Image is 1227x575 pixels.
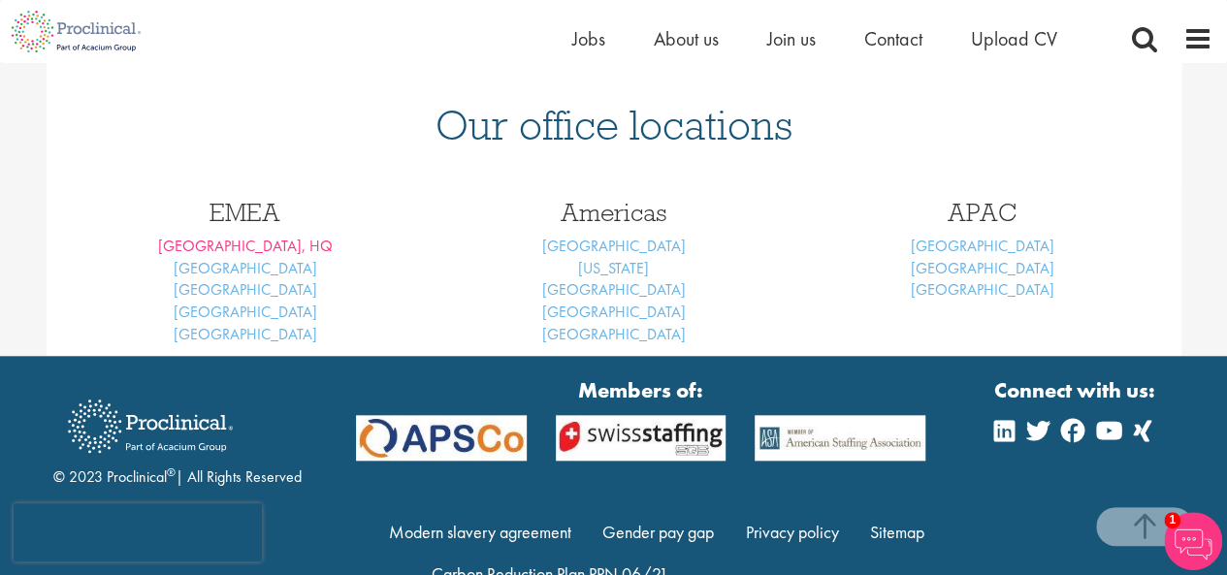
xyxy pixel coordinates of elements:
[971,26,1057,51] a: Upload CV
[572,26,605,51] a: Jobs
[746,521,839,543] a: Privacy policy
[53,386,247,466] img: Proclinical Recruitment
[389,521,571,543] a: Modern slavery agreement
[542,279,686,300] a: [GEOGRAPHIC_DATA]
[578,258,649,278] a: [US_STATE]
[813,200,1152,225] h3: APAC
[356,375,926,405] strong: Members of:
[602,521,714,543] a: Gender pay gap
[53,385,302,489] div: © 2023 Proclinical | All Rights Reserved
[341,415,541,461] img: APSCo
[542,236,686,256] a: [GEOGRAPHIC_DATA]
[994,375,1159,405] strong: Connect with us:
[174,258,317,278] a: [GEOGRAPHIC_DATA]
[158,236,333,256] a: [GEOGRAPHIC_DATA], HQ
[444,200,784,225] h3: Americas
[911,258,1054,278] a: [GEOGRAPHIC_DATA]
[654,26,719,51] a: About us
[167,464,176,480] sup: ®
[870,521,924,543] a: Sitemap
[14,503,262,561] iframe: reCAPTCHA
[541,415,741,461] img: APSCo
[767,26,816,51] a: Join us
[864,26,922,51] a: Contact
[911,279,1054,300] a: [GEOGRAPHIC_DATA]
[542,324,686,344] a: [GEOGRAPHIC_DATA]
[76,104,1152,146] h1: Our office locations
[174,302,317,322] a: [GEOGRAPHIC_DATA]
[174,324,317,344] a: [GEOGRAPHIC_DATA]
[911,236,1054,256] a: [GEOGRAPHIC_DATA]
[1164,512,1222,570] img: Chatbot
[76,200,415,225] h3: EMEA
[174,279,317,300] a: [GEOGRAPHIC_DATA]
[1164,512,1180,528] span: 1
[542,302,686,322] a: [GEOGRAPHIC_DATA]
[740,415,940,461] img: APSCo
